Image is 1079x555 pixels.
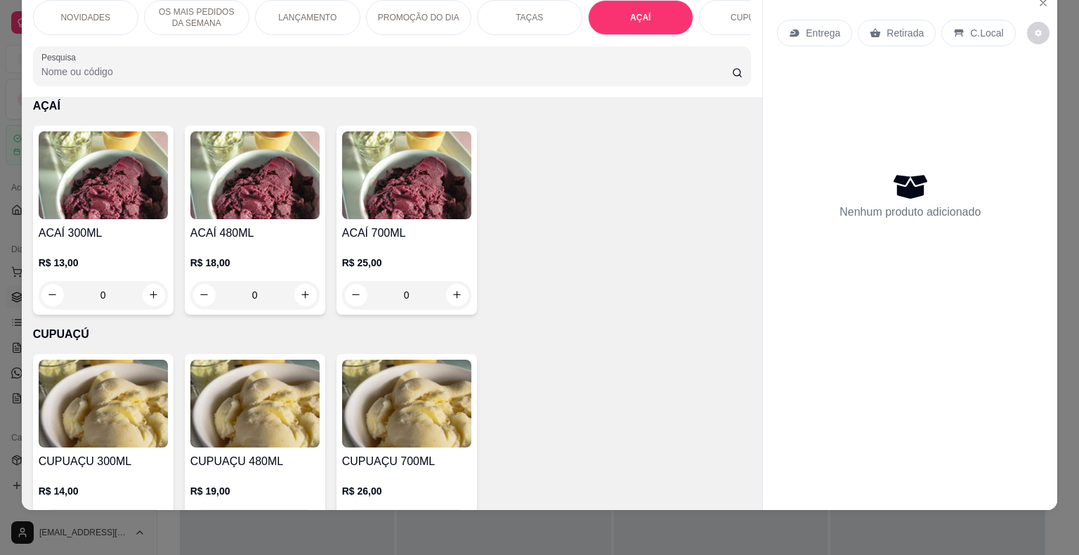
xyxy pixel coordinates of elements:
p: R$ 19,00 [190,484,320,498]
p: R$ 13,00 [39,256,168,270]
p: Nenhum produto adicionado [839,204,981,221]
p: AÇAÍ [630,12,650,23]
p: PROMOÇÃO DO DIA [378,12,459,23]
p: CUPUAÇÚ [33,326,752,343]
label: Pesquisa [41,51,81,63]
img: product-image [190,360,320,448]
p: AÇAÍ [33,98,752,115]
p: R$ 18,00 [190,256,320,270]
p: R$ 25,00 [342,256,471,270]
button: decrease-product-quantity [1027,22,1049,44]
img: product-image [342,131,471,219]
h4: CUPUAÇU 300ML [39,453,168,470]
img: product-image [39,131,168,219]
p: C.Local [970,26,1003,40]
p: TAÇAS [516,12,543,23]
input: Pesquisa [41,65,732,79]
p: Retirada [887,26,924,40]
p: R$ 26,00 [342,484,471,498]
h4: ACAÍ 480ML [190,225,320,242]
img: product-image [39,360,168,448]
p: NOVIDADES [60,12,110,23]
p: LANÇAMENTO [278,12,336,23]
p: CUPUAÇÚ [731,12,772,23]
h4: CUPUAÇU 480ML [190,453,320,470]
p: Entrega [806,26,840,40]
img: product-image [190,131,320,219]
img: product-image [342,360,471,448]
h4: CUPUAÇU 700ML [342,453,471,470]
h4: ACAÍ 700ML [342,225,471,242]
p: OS MAIS PEDIDOS DA SEMANA [156,6,237,29]
h4: ACAÍ 300ML [39,225,168,242]
p: R$ 14,00 [39,484,168,498]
